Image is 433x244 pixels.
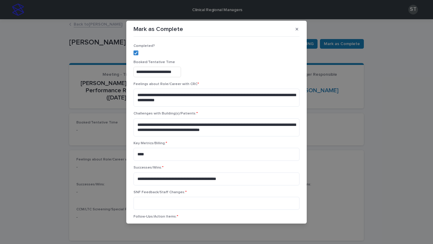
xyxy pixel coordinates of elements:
span: Feelings about Role/Career with CRC [134,82,199,86]
span: Completed? [134,44,155,48]
span: SNF Feedback/Staff Changes: [134,191,187,194]
p: Mark as Complete [134,26,183,33]
span: Follow-Ups/Action Items: [134,215,178,218]
span: Key Metrics/Billing: [134,142,167,145]
span: Booked/Tentative Time [134,60,175,64]
span: Challenges with Building(s)/Patients: [134,112,198,115]
span: Successes/Wins: [134,166,164,169]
